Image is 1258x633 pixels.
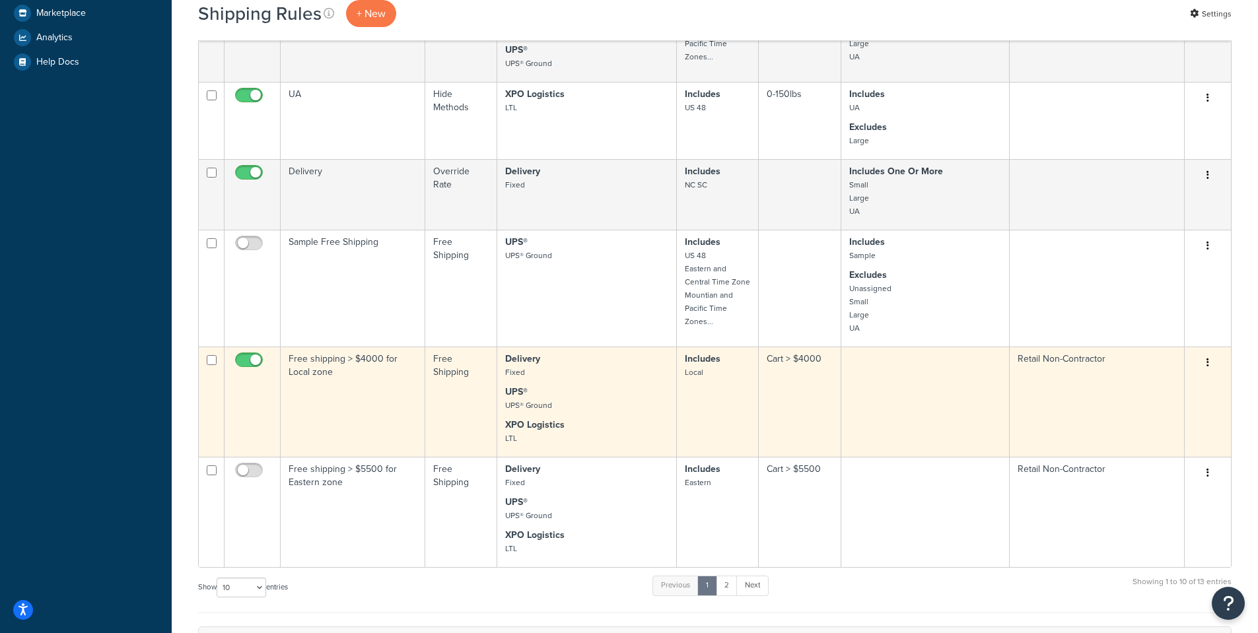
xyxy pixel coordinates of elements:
td: Delivery [281,159,425,230]
strong: UPS® [505,495,528,509]
small: LTL [505,543,517,554]
td: Cart > $5500 [759,457,841,567]
strong: XPO Logistics [505,87,565,101]
label: Show entries [198,578,288,597]
strong: XPO Logistics [505,528,565,542]
small: Fixed [505,477,525,488]
small: UPS® Ground [505,250,552,261]
small: Small Large UA [849,179,869,217]
small: NC SC [685,179,707,191]
small: LTL [505,102,517,114]
strong: Includes [685,87,720,101]
small: UPS® Ground [505,399,552,411]
small: Unassigned Small Large UA [849,283,891,334]
strong: XPO Logistics [505,418,565,432]
td: Free Shipping [425,230,497,347]
td: Free Shipping [425,347,497,457]
select: Showentries [217,578,266,597]
strong: UPS® [505,385,528,399]
td: Free shipping > $4000 for Local zone [281,347,425,457]
td: Free Shipping Over 5000 [281,5,425,82]
strong: Delivery [505,164,540,178]
div: Showing 1 to 10 of 13 entries [1133,574,1232,603]
a: Analytics [10,26,162,50]
strong: Includes [849,87,885,101]
strong: Includes [849,235,885,249]
small: Fixed [505,179,525,191]
strong: Includes [685,352,720,366]
td: Hide Methods [425,82,497,159]
td: Over $5000 Free Shipping [759,5,841,82]
strong: Delivery [505,352,540,366]
strong: Includes [685,462,720,476]
td: Retail Non-Contractor [1010,457,1185,567]
td: Retail Non-Contractor [1010,347,1185,457]
small: US 48 Eastern and Central Time Zone Mountian and Pacific Time Zones... [685,250,750,327]
small: Fixed [505,366,525,378]
td: Override Rate [425,159,497,230]
small: Eastern [685,477,711,488]
td: 0-150lbs [759,82,841,159]
small: UPS® Ground [505,57,552,69]
span: Analytics [36,32,73,44]
strong: Excludes [849,120,887,134]
strong: Includes One Or More [849,164,943,178]
strong: UPS® [505,235,528,249]
small: UA [849,102,860,114]
a: 1 [697,576,717,595]
a: Next [736,576,769,595]
span: Marketplace [36,8,86,19]
td: Free shipping > $5500 for Eastern zone [281,457,425,567]
small: LTL [505,432,517,444]
small: Small Large UA [849,24,869,63]
small: US 48 [685,102,706,114]
small: Sample [849,250,876,261]
td: UA [281,82,425,159]
small: Mountian and Pacific Time Zones... [685,24,733,63]
small: Local [685,366,703,378]
a: 2 [716,576,738,595]
strong: Excludes [849,268,887,282]
h1: Shipping Rules [198,1,322,26]
a: Previous [652,576,699,595]
td: Free Shipping [425,457,497,567]
strong: Includes [685,164,720,178]
button: Open Resource Center [1212,587,1245,620]
td: Sample Free Shipping [281,230,425,347]
a: Help Docs [10,50,162,74]
strong: Delivery [505,462,540,476]
a: Marketplace [10,1,162,25]
small: Large [849,135,869,147]
strong: UPS® [505,43,528,57]
td: Cart > $4000 [759,347,841,457]
td: Free Shipping [425,5,497,82]
strong: Includes [685,235,720,249]
small: UPS® Ground [505,510,552,521]
span: Help Docs [36,57,79,68]
a: Settings [1190,5,1232,23]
